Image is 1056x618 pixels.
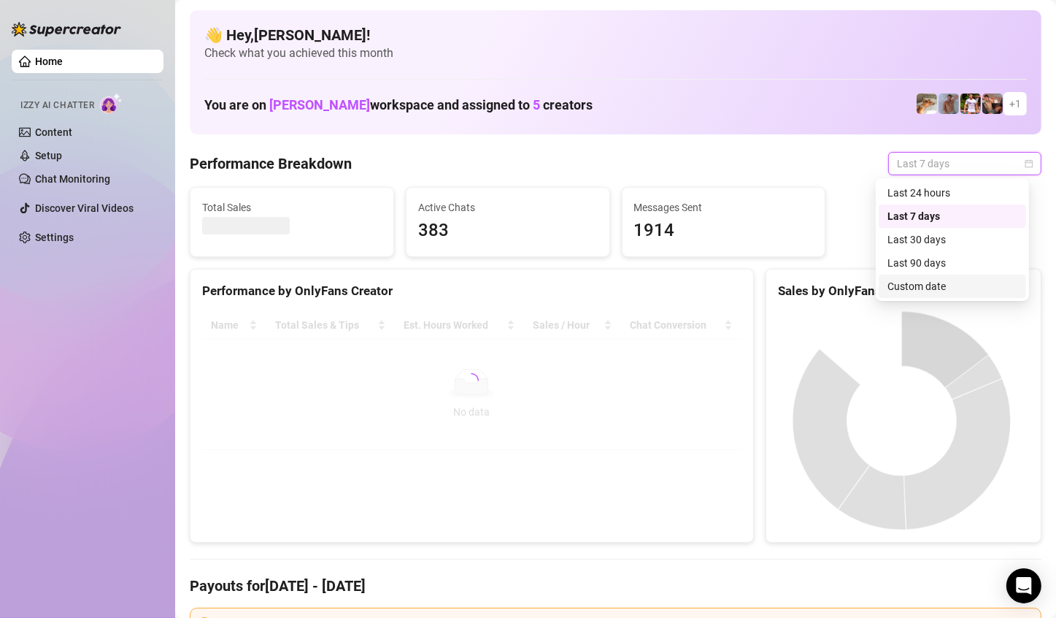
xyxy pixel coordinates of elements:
[35,202,134,214] a: Discover Viral Videos
[35,56,63,67] a: Home
[204,97,593,113] h1: You are on workspace and assigned to creators
[887,208,1017,224] div: Last 7 days
[1025,159,1033,168] span: calendar
[917,94,937,114] img: Zac
[12,22,121,37] img: logo-BBDzfeDw.svg
[982,94,1003,114] img: Osvaldo
[634,199,814,215] span: Messages Sent
[879,275,1026,298] div: Custom date
[190,576,1041,596] h4: Payouts for [DATE] - [DATE]
[879,205,1026,228] div: Last 7 days
[887,232,1017,248] div: Last 30 days
[879,181,1026,205] div: Last 24 hours
[204,45,1027,61] span: Check what you achieved this month
[35,173,110,185] a: Chat Monitoring
[269,97,370,112] span: [PERSON_NAME]
[879,251,1026,275] div: Last 90 days
[202,199,382,215] span: Total Sales
[879,228,1026,251] div: Last 30 days
[35,150,62,161] a: Setup
[634,217,814,245] span: 1914
[418,199,598,215] span: Active Chats
[20,99,94,112] span: Izzy AI Chatter
[463,373,479,389] span: loading
[1009,96,1021,112] span: + 1
[35,126,72,138] a: Content
[204,25,1027,45] h4: 👋 Hey, [PERSON_NAME] !
[1006,568,1041,603] div: Open Intercom Messenger
[887,185,1017,201] div: Last 24 hours
[35,232,74,243] a: Settings
[202,281,741,301] div: Performance by OnlyFans Creator
[778,281,1029,301] div: Sales by OnlyFans Creator
[887,255,1017,271] div: Last 90 days
[939,94,959,114] img: Joey
[897,153,1033,175] span: Last 7 days
[100,93,123,114] img: AI Chatter
[887,278,1017,294] div: Custom date
[533,97,540,112] span: 5
[960,94,981,114] img: Hector
[190,153,352,174] h4: Performance Breakdown
[418,217,598,245] span: 383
